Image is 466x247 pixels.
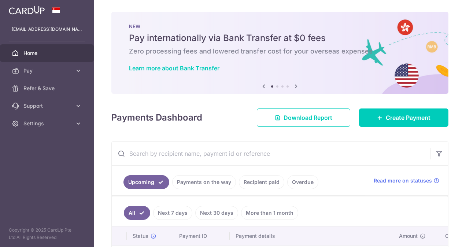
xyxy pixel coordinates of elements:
a: Recipient paid [239,175,284,189]
a: Upcoming [123,175,169,189]
p: [EMAIL_ADDRESS][DOMAIN_NAME] [12,26,82,33]
img: CardUp [9,6,45,15]
th: Payment ID [173,226,230,246]
a: Download Report [257,108,350,127]
a: More than 1 month [241,206,298,220]
span: Support [23,102,72,110]
span: Home [23,49,72,57]
span: Pay [23,67,72,74]
span: Status [133,232,148,240]
h5: Pay internationally via Bank Transfer at $0 fees [129,32,431,44]
a: Read more on statuses [374,177,439,184]
a: Overdue [287,175,318,189]
p: NEW [129,23,431,29]
a: Create Payment [359,108,448,127]
a: Next 30 days [195,206,238,220]
span: Refer & Save [23,85,72,92]
span: Create Payment [386,113,430,122]
span: Amount [399,232,418,240]
span: Download Report [284,113,332,122]
span: Settings [23,120,72,127]
a: Next 7 days [153,206,192,220]
input: Search by recipient name, payment id or reference [112,142,430,165]
img: Bank transfer banner [111,12,448,94]
span: Read more on statuses [374,177,432,184]
a: All [124,206,150,220]
a: Learn more about Bank Transfer [129,64,219,72]
th: Payment details [230,226,393,246]
h4: Payments Dashboard [111,111,202,124]
h6: Zero processing fees and lowered transfer cost for your overseas expenses [129,47,431,56]
a: Payments on the way [172,175,236,189]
